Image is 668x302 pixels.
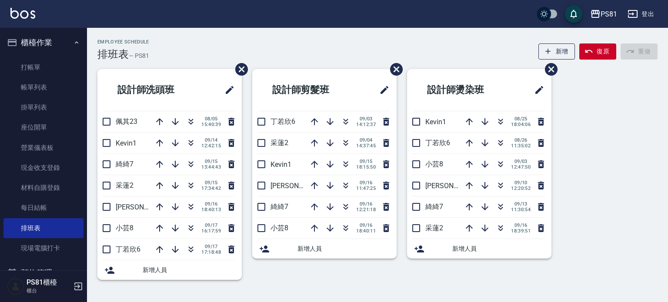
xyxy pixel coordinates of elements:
[116,139,137,147] span: Kevin1
[356,207,376,212] span: 12:21:18
[3,57,83,77] a: 打帳單
[565,5,582,23] button: save
[116,203,172,211] span: [PERSON_NAME]3
[511,201,531,207] span: 09/13
[201,159,221,164] span: 09/15
[425,224,443,232] span: 采蓮2
[425,118,446,126] span: Kevin1
[201,122,221,127] span: 15:40:39
[201,137,221,143] span: 09/14
[116,224,134,232] span: 小芸8
[511,164,531,170] span: 12:47:50
[201,186,221,191] span: 17:34:42
[511,159,531,164] span: 09/03
[27,287,71,295] p: 櫃台
[511,137,531,143] span: 08/26
[511,228,531,234] span: 18:39:51
[3,77,83,97] a: 帳單列表
[116,117,137,126] span: 佩其23
[511,207,531,212] span: 11:30:54
[601,9,617,20] div: PS81
[356,222,376,228] span: 09/16
[27,278,71,287] h5: PS81櫃檯
[624,6,658,22] button: 登出
[425,160,443,168] span: 小芸8
[452,244,544,253] span: 新增人員
[3,218,83,238] a: 排班表
[356,116,376,122] span: 09/03
[271,139,288,147] span: 采蓮2
[356,201,376,207] span: 09/16
[425,139,450,147] span: 丁若欣6
[259,74,358,106] h2: 設計師剪髮班
[3,238,83,258] a: 現場電腦打卡
[201,201,221,207] span: 09/16
[104,74,203,106] h2: 設計師洗頭班
[116,160,134,168] span: 綺綺7
[3,117,83,137] a: 座位開單
[201,180,221,186] span: 09/15
[271,117,295,126] span: 丁若欣6
[129,51,149,60] h6: — PS81
[271,202,288,211] span: 綺綺7
[587,5,621,23] button: PS81
[356,164,376,170] span: 18:15:50
[297,244,390,253] span: 新增人員
[356,228,376,234] span: 18:40:11
[97,39,149,45] h2: Employee Schedule
[356,122,376,127] span: 14:12:37
[201,143,221,149] span: 12:42:15
[356,186,376,191] span: 11:47:25
[143,265,235,275] span: 新增人員
[356,180,376,186] span: 09/16
[201,207,221,212] span: 18:40:13
[3,178,83,198] a: 材料自購登錄
[538,56,559,82] span: 刪除班表
[201,249,221,255] span: 17:18:48
[201,164,221,170] span: 13:44:43
[511,186,531,191] span: 12:20:52
[271,160,291,169] span: Kevin1
[579,43,616,60] button: 復原
[271,224,288,232] span: 小芸8
[511,143,531,149] span: 11:35:02
[201,244,221,249] span: 09/17
[374,80,390,100] span: 修改班表的標題
[529,80,544,100] span: 修改班表的標題
[384,56,404,82] span: 刪除班表
[252,239,397,259] div: 新增人員
[3,158,83,178] a: 現金收支登錄
[3,31,83,54] button: 櫃檯作業
[511,122,531,127] span: 18:04:06
[538,43,575,60] button: 新增
[511,222,531,228] span: 09/16
[425,182,481,190] span: [PERSON_NAME]3
[10,8,35,19] img: Logo
[271,182,327,190] span: [PERSON_NAME]3
[3,262,83,284] button: 預約管理
[97,48,129,60] h3: 排班表
[3,198,83,218] a: 每日結帳
[414,74,513,106] h2: 設計師燙染班
[3,138,83,158] a: 營業儀表板
[201,228,221,234] span: 16:17:59
[407,239,551,259] div: 新增人員
[511,116,531,122] span: 08/25
[7,278,24,295] img: Person
[425,202,443,211] span: 綺綺7
[116,245,140,253] span: 丁若欣6
[97,260,242,280] div: 新增人員
[511,180,531,186] span: 09/10
[201,116,221,122] span: 08/05
[356,159,376,164] span: 09/15
[229,56,249,82] span: 刪除班表
[219,80,235,100] span: 修改班表的標題
[3,97,83,117] a: 掛單列表
[356,137,376,143] span: 09/04
[201,222,221,228] span: 09/17
[356,143,376,149] span: 14:37:45
[116,181,134,189] span: 采蓮2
